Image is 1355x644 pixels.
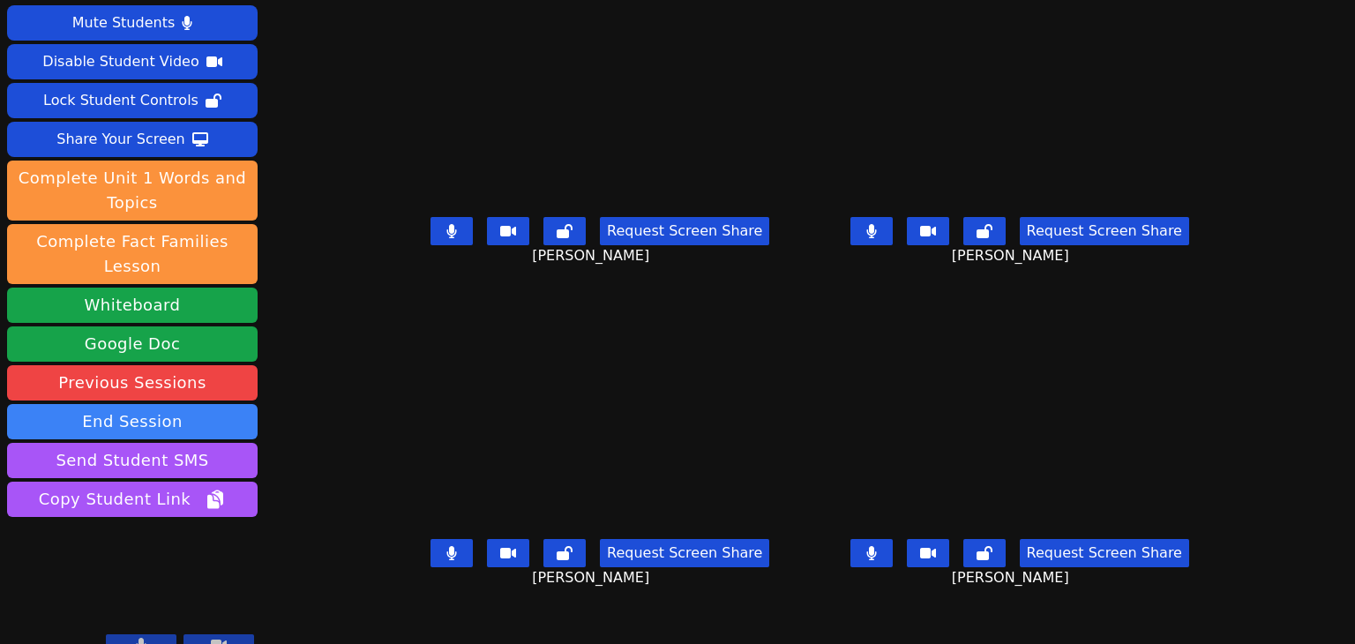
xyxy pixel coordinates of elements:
[952,567,1074,588] span: [PERSON_NAME]
[600,217,769,245] button: Request Screen Share
[600,539,769,567] button: Request Screen Share
[7,365,258,401] a: Previous Sessions
[532,245,654,266] span: [PERSON_NAME]
[39,487,226,512] span: Copy Student Link
[952,245,1074,266] span: [PERSON_NAME]
[1020,539,1189,567] button: Request Screen Share
[532,567,654,588] span: [PERSON_NAME]
[72,9,175,37] div: Mute Students
[7,122,258,157] button: Share Your Screen
[7,44,258,79] button: Disable Student Video
[1020,217,1189,245] button: Request Screen Share
[7,83,258,118] button: Lock Student Controls
[7,443,258,478] button: Send Student SMS
[7,224,258,284] button: Complete Fact Families Lesson
[7,5,258,41] button: Mute Students
[7,161,258,221] button: Complete Unit 1 Words and Topics
[7,404,258,439] button: End Session
[7,326,258,362] a: Google Doc
[43,86,198,115] div: Lock Student Controls
[7,288,258,323] button: Whiteboard
[42,48,198,76] div: Disable Student Video
[7,482,258,517] button: Copy Student Link
[56,125,185,154] div: Share Your Screen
